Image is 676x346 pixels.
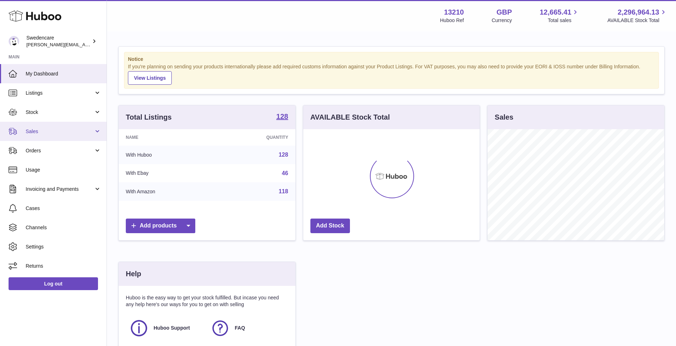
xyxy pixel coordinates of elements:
div: Currency [492,17,512,24]
a: View Listings [128,71,172,85]
a: Add products [126,219,195,233]
span: Usage [26,167,101,173]
a: 46 [282,170,288,176]
p: Huboo is the easy way to get your stock fulfilled. But incase you need any help here's our ways f... [126,294,288,308]
span: Channels [26,224,101,231]
td: With Amazon [119,182,215,201]
a: 118 [279,188,288,194]
span: My Dashboard [26,70,101,77]
th: Quantity [215,129,295,146]
div: Huboo Ref [440,17,464,24]
h3: AVAILABLE Stock Total [310,112,390,122]
h3: Total Listings [126,112,172,122]
span: Cases [26,205,101,212]
h3: Sales [495,112,513,122]
span: Orders [26,147,94,154]
span: Total sales [548,17,579,24]
a: Log out [9,277,98,290]
a: 2,296,964.13 AVAILABLE Stock Total [607,7,667,24]
span: Returns [26,263,101,269]
a: Add Stock [310,219,350,233]
div: Swedencare [26,35,91,48]
span: Listings [26,90,94,96]
span: 12,665.41 [540,7,571,17]
a: 128 [276,113,288,121]
td: With Huboo [119,146,215,164]
span: AVAILABLE Stock Total [607,17,667,24]
td: With Ebay [119,164,215,183]
th: Name [119,129,215,146]
span: 2,296,964.13 [618,7,659,17]
span: Sales [26,128,94,135]
a: 12,665.41 Total sales [540,7,579,24]
a: FAQ [211,319,285,338]
strong: 13210 [444,7,464,17]
strong: 128 [276,113,288,120]
span: Settings [26,243,101,250]
a: 128 [279,152,288,158]
img: daniel.corbridge@swedencare.co.uk [9,36,19,47]
h3: Help [126,269,141,279]
a: Huboo Support [129,319,203,338]
div: If you're planning on sending your products internationally please add required customs informati... [128,63,655,85]
strong: GBP [496,7,512,17]
span: Huboo Support [154,325,190,331]
span: Invoicing and Payments [26,186,94,193]
span: [PERSON_NAME][EMAIL_ADDRESS][PERSON_NAME][DOMAIN_NAME] [26,42,181,47]
span: Stock [26,109,94,116]
span: FAQ [235,325,245,331]
strong: Notice [128,56,655,63]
